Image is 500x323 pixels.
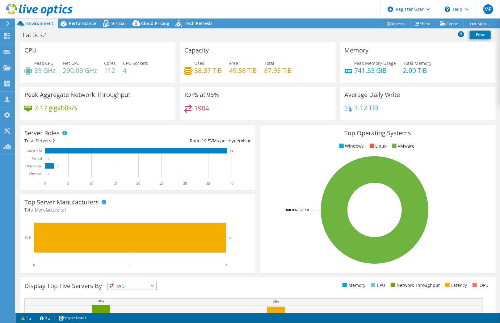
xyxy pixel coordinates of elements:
[444,282,467,289] li: Latency
[129,263,131,267] text: 1
[297,208,309,212] tspan: ESXi 7.0
[24,47,37,54] h3: CPU
[44,181,46,186] text: 0
[410,19,435,28] a: Share
[27,149,42,153] text: Guest VM
[389,282,440,289] li: Network Throughput
[183,181,187,186] text: 30
[25,236,31,240] text: Dell
[36,314,55,322] a: 2
[225,263,227,267] text: 2
[111,20,126,26] span: Virtual
[483,4,493,14] span: MF
[345,47,369,54] h3: Memory
[381,19,410,28] a: Reports
[264,130,491,136] h3: Top Operating Systems
[123,67,148,74] h4: 4
[33,263,35,267] text: 0
[202,138,210,144] span: 19.5
[53,138,55,144] span: 2
[185,20,212,26] span: Tech Refresh
[24,91,130,98] h3: Peak Aggregate Network Throughput
[355,104,379,111] h4: 1.12 TiB
[123,60,148,66] span: CPU Sockets
[341,282,365,289] li: Memory
[471,282,488,289] li: IOPS
[67,181,69,186] text: 5
[104,60,116,66] span: Cores
[25,164,42,168] text: Hypervisor
[104,67,116,74] h4: 112
[464,19,492,28] a: More
[24,207,251,213] h4: Total Manufacturers:
[184,47,209,54] h3: Capacity
[355,60,396,66] span: Peak Memory Usage
[285,208,297,212] tspan: 100.0%
[435,19,464,28] a: Export
[57,165,59,168] text: 2
[141,20,169,26] span: Cloud Pricing
[34,60,53,66] span: Peak CPU
[403,60,432,66] span: Total Memory
[69,20,96,26] span: Performance
[34,67,56,74] h4: 39 GHz
[184,91,219,98] h3: IOPS at 95%
[24,137,138,144] div: Total Servers:
[108,282,156,290] span: IOPS
[391,143,415,149] li: VMware
[64,207,66,213] span: 1
[194,105,209,111] h4: 1904
[470,31,491,39] a: Print
[194,60,205,66] span: Used
[90,181,93,186] text: 10
[54,314,90,322] a: Project Notes
[48,173,49,176] text: 0
[24,199,99,206] h3: Top Server Manufacturers
[137,181,140,186] text: 20
[345,91,400,98] h3: Average Daily Write
[63,67,97,74] h4: 290.08 GHz
[445,6,450,12] svg: \n
[355,67,396,74] h4: 741.33 GiB
[264,60,274,66] span: Total
[63,60,80,66] span: Net CPU
[113,181,117,186] text: 15
[229,60,238,66] span: Free
[26,20,53,26] span: Environment
[194,67,222,74] h4: 38.37 TiB
[98,299,104,303] text: 70%
[160,181,163,186] text: 25
[17,314,36,322] a: 1
[206,181,210,186] text: 35
[29,172,42,176] text: Physical
[338,143,364,149] li: Windows
[264,67,292,74] h4: 87.95 TiB
[230,181,233,186] text: 40
[369,282,385,289] li: CPU
[368,143,387,149] li: Linux
[229,67,257,74] h4: 49.58 TiB
[273,300,279,303] text: 68%
[138,137,251,144] div: Ratio: VMs per Hypervisor
[48,157,49,161] text: 0
[230,150,233,153] text: 39
[229,236,231,240] text: 2
[403,67,432,74] h4: 2.00 TiB
[24,130,60,136] h3: Server Roles
[34,104,77,111] h4: 7.17 gigabits/s
[32,157,42,161] text: Virtual
[20,31,56,38] h1: LacticKZ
